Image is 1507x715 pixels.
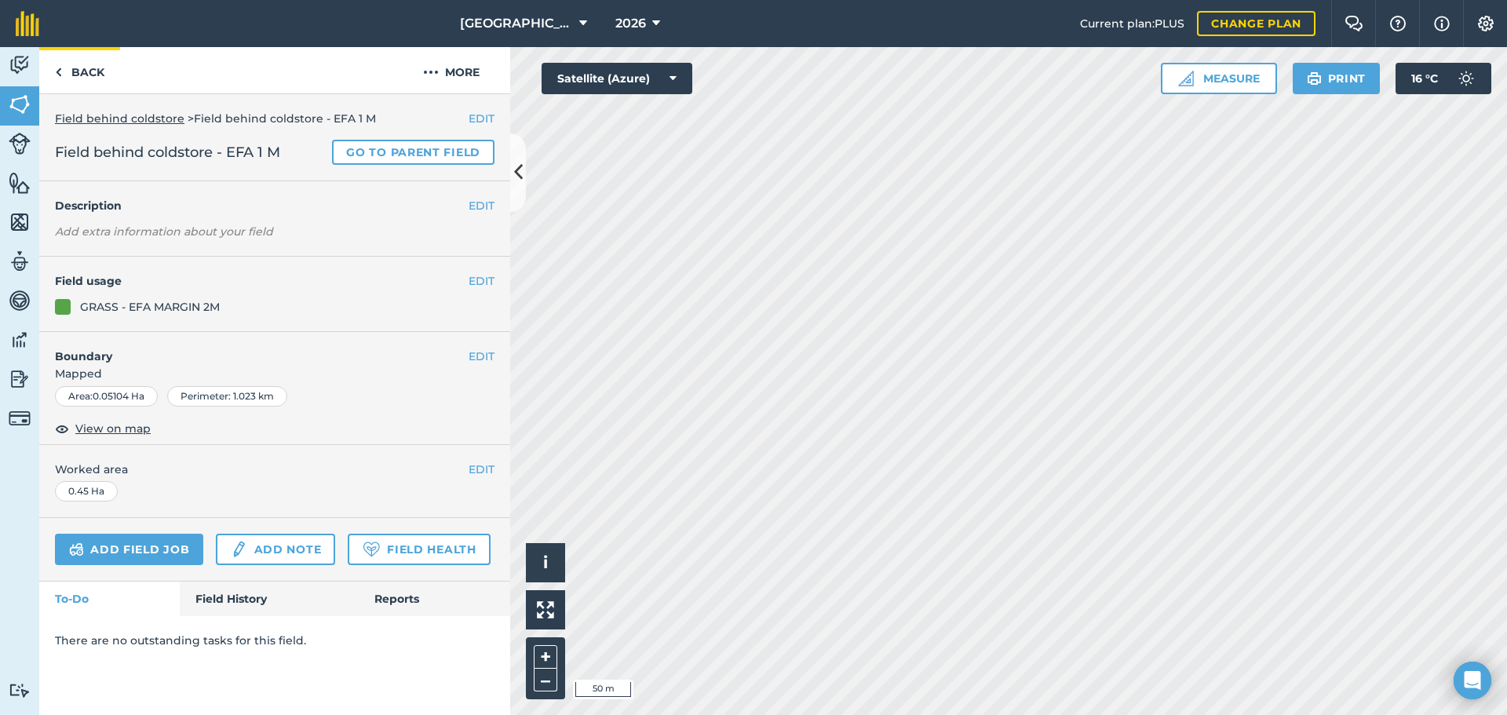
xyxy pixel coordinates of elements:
[55,141,280,163] span: Field behind coldstore - EFA 1 M
[9,171,31,195] img: svg+xml;base64,PHN2ZyB4bWxucz0iaHR0cDovL3d3dy53My5vcmcvMjAwMC9zdmciIHdpZHRoPSI1NiIgaGVpZ2h0PSI2MC...
[615,14,646,33] span: 2026
[69,540,84,559] img: svg+xml;base64,PD94bWwgdmVyc2lvbj0iMS4wIiBlbmNvZGluZz0idXRmLTgiPz4KPCEtLSBHZW5lcmF0b3I6IEFkb2JlIE...
[9,328,31,352] img: svg+xml;base64,PD94bWwgdmVyc2lvbj0iMS4wIiBlbmNvZGluZz0idXRmLTgiPz4KPCEtLSBHZW5lcmF0b3I6IEFkb2JlIE...
[1080,15,1184,32] span: Current plan : PLUS
[469,461,494,478] button: EDIT
[9,407,31,429] img: svg+xml;base64,PD94bWwgdmVyc2lvbj0iMS4wIiBlbmNvZGluZz0idXRmLTgiPz4KPCEtLSBHZW5lcmF0b3I6IEFkb2JlIE...
[39,365,510,382] span: Mapped
[55,481,118,502] div: 0.45 Ha
[180,582,358,616] a: Field History
[230,540,247,559] img: svg+xml;base64,PD94bWwgdmVyc2lvbj0iMS4wIiBlbmNvZGluZz0idXRmLTgiPz4KPCEtLSBHZW5lcmF0b3I6IEFkb2JlIE...
[1197,11,1315,36] a: Change plan
[9,93,31,116] img: svg+xml;base64,PHN2ZyB4bWxucz0iaHR0cDovL3d3dy53My5vcmcvMjAwMC9zdmciIHdpZHRoPSI1NiIgaGVpZ2h0PSI2MC...
[80,298,220,316] div: GRASS - EFA MARGIN 2M
[542,63,692,94] button: Satellite (Azure)
[9,53,31,77] img: svg+xml;base64,PD94bWwgdmVyc2lvbj0iMS4wIiBlbmNvZGluZz0idXRmLTgiPz4KPCEtLSBHZW5lcmF0b3I6IEFkb2JlIE...
[1476,16,1495,31] img: A cog icon
[359,582,510,616] a: Reports
[55,632,494,649] p: There are no outstanding tasks for this field.
[348,534,490,565] a: Field Health
[39,47,120,93] a: Back
[537,601,554,618] img: Four arrows, one pointing top left, one top right, one bottom right and the last bottom left
[55,111,184,126] a: Field behind coldstore
[75,420,151,437] span: View on map
[39,582,180,616] a: To-Do
[55,110,494,127] div: > Field behind coldstore - EFA 1 M
[1178,71,1194,86] img: Ruler icon
[9,367,31,391] img: svg+xml;base64,PD94bWwgdmVyc2lvbj0iMS4wIiBlbmNvZGluZz0idXRmLTgiPz4KPCEtLSBHZW5lcmF0b3I6IEFkb2JlIE...
[469,348,494,365] button: EDIT
[460,14,573,33] span: [GEOGRAPHIC_DATA]
[469,197,494,214] button: EDIT
[216,534,335,565] a: Add note
[1345,16,1363,31] img: Two speech bubbles overlapping with the left bubble in the forefront
[423,63,439,82] img: svg+xml;base64,PHN2ZyB4bWxucz0iaHR0cDovL3d3dy53My5vcmcvMjAwMC9zdmciIHdpZHRoPSIyMCIgaGVpZ2h0PSIyNC...
[55,534,203,565] a: Add field job
[55,419,69,438] img: svg+xml;base64,PHN2ZyB4bWxucz0iaHR0cDovL3d3dy53My5vcmcvMjAwMC9zdmciIHdpZHRoPSIxOCIgaGVpZ2h0PSIyNC...
[1388,16,1407,31] img: A question mark icon
[526,543,565,582] button: i
[55,272,469,290] h4: Field usage
[9,289,31,312] img: svg+xml;base64,PD94bWwgdmVyc2lvbj0iMS4wIiBlbmNvZGluZz0idXRmLTgiPz4KPCEtLSBHZW5lcmF0b3I6IEFkb2JlIE...
[1161,63,1277,94] button: Measure
[9,683,31,698] img: svg+xml;base64,PD94bWwgdmVyc2lvbj0iMS4wIiBlbmNvZGluZz0idXRmLTgiPz4KPCEtLSBHZW5lcmF0b3I6IEFkb2JlIE...
[55,386,158,407] div: Area : 0.05104 Ha
[534,669,557,691] button: –
[39,332,469,365] h4: Boundary
[1411,63,1438,94] span: 16 ° C
[1396,63,1491,94] button: 16 °C
[9,250,31,273] img: svg+xml;base64,PD94bWwgdmVyc2lvbj0iMS4wIiBlbmNvZGluZz0idXRmLTgiPz4KPCEtLSBHZW5lcmF0b3I6IEFkb2JlIE...
[55,224,273,239] em: Add extra information about your field
[16,11,39,36] img: fieldmargin Logo
[1454,662,1491,699] div: Open Intercom Messenger
[167,386,287,407] div: Perimeter : 1.023 km
[392,47,510,93] button: More
[55,63,62,82] img: svg+xml;base64,PHN2ZyB4bWxucz0iaHR0cDovL3d3dy53My5vcmcvMjAwMC9zdmciIHdpZHRoPSI5IiBoZWlnaHQ9IjI0Ii...
[9,210,31,234] img: svg+xml;base64,PHN2ZyB4bWxucz0iaHR0cDovL3d3dy53My5vcmcvMjAwMC9zdmciIHdpZHRoPSI1NiIgaGVpZ2h0PSI2MC...
[55,419,151,438] button: View on map
[1293,63,1381,94] button: Print
[469,272,494,290] button: EDIT
[55,461,494,478] span: Worked area
[1434,14,1450,33] img: svg+xml;base64,PHN2ZyB4bWxucz0iaHR0cDovL3d3dy53My5vcmcvMjAwMC9zdmciIHdpZHRoPSIxNyIgaGVpZ2h0PSIxNy...
[332,140,494,165] a: Go to parent field
[55,197,494,214] h4: Description
[1307,69,1322,88] img: svg+xml;base64,PHN2ZyB4bWxucz0iaHR0cDovL3d3dy53My5vcmcvMjAwMC9zdmciIHdpZHRoPSIxOSIgaGVpZ2h0PSIyNC...
[543,553,548,572] span: i
[534,645,557,669] button: +
[1450,63,1482,94] img: svg+xml;base64,PD94bWwgdmVyc2lvbj0iMS4wIiBlbmNvZGluZz0idXRmLTgiPz4KPCEtLSBHZW5lcmF0b3I6IEFkb2JlIE...
[469,110,494,127] button: EDIT
[9,133,31,155] img: svg+xml;base64,PD94bWwgdmVyc2lvbj0iMS4wIiBlbmNvZGluZz0idXRmLTgiPz4KPCEtLSBHZW5lcmF0b3I6IEFkb2JlIE...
